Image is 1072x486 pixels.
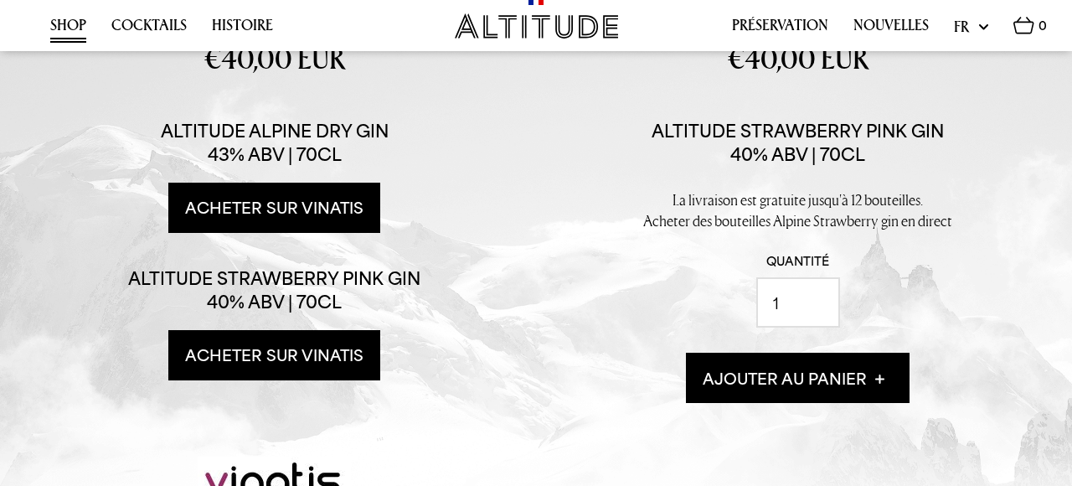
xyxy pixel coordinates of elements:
lomoney: €40,00 EUR [204,39,345,78]
a: Histoire [212,17,273,43]
img: Basket [1013,17,1034,34]
p: La livraison est gratuite jusqu'à 12 bouteilles. [589,189,1008,210]
lomoney: €40,00 EUR [728,39,868,78]
img: Altitude Gin [455,13,618,39]
a: Acheter sur Vinatis [168,183,380,233]
a: Shop [50,17,86,43]
a: Préservation [732,17,828,43]
a: Cocktails [111,17,187,43]
p: Acheter des bouteilles Alpine Strawberry gin en direct [589,210,1008,231]
p: Altitude Alpine Dry Gin 43% ABV | 70cl [128,119,420,166]
a: Acheter sur Vinatis [168,330,380,380]
img: icon-plus.svg [875,375,884,384]
button: Ajouter au panier [686,353,910,403]
a: 0 [1013,17,1047,44]
a: Nouvelles [853,17,929,43]
p: Altitude Strawberry Pink Gin 40% ABV | 70cl [128,266,420,313]
p: Altitude Strawberry Pink Gin 40% ABV | 70cl [652,119,944,166]
label: Quantité [589,253,1008,270]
